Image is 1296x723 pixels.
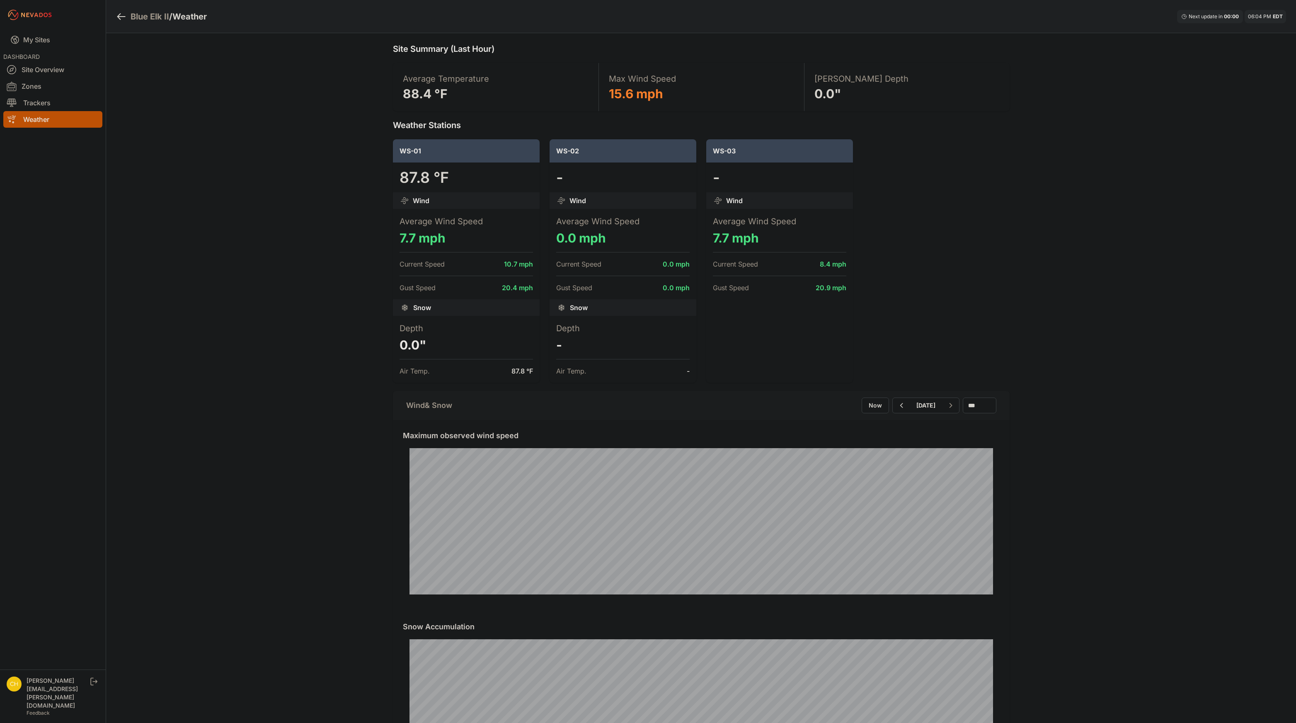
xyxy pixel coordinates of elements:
button: [DATE] [910,398,942,413]
span: DASHBOARD [3,53,40,60]
a: Trackers [3,95,102,111]
dd: 7.7 mph [400,230,533,245]
span: Average Temperature [403,74,489,84]
a: Weather [3,111,102,128]
dt: Average Wind Speed [400,216,533,227]
dt: Current Speed [556,259,601,269]
span: Wind [569,196,586,206]
dt: Average Wind Speed [556,216,690,227]
span: Wind [413,196,429,206]
button: Now [862,398,889,413]
dd: 0.0 mph [663,259,690,269]
div: Wind & Snow [406,400,452,411]
dd: 87.8 °F [511,366,533,376]
dt: Current Speed [713,259,758,269]
a: Zones [3,78,102,95]
dd: 0.0 mph [663,283,690,293]
nav: Breadcrumb [116,6,207,27]
dd: 8.4 mph [820,259,846,269]
dt: Depth [556,323,690,334]
dt: Current Speed [400,259,445,269]
span: 88.4 °F [403,86,448,101]
dd: - [713,169,846,186]
dt: Average Wind Speed [713,216,846,227]
dd: 7.7 mph [713,230,846,245]
div: Snow Accumulation [393,611,1010,633]
h3: Weather [172,11,207,22]
span: Wind [726,196,743,206]
span: 15.6 mph [609,86,663,101]
h2: Weather Stations [393,119,1010,131]
div: WS-02 [550,139,696,163]
dd: - [556,169,690,186]
dt: Depth [400,323,533,334]
div: 00 : 00 [1224,13,1239,20]
img: Nevados [7,8,53,22]
div: WS-01 [393,139,540,163]
dt: Gust Speed [556,283,592,293]
span: Max Wind Speed [609,74,676,84]
dt: Gust Speed [400,283,436,293]
span: [PERSON_NAME] Depth [814,74,908,84]
span: EDT [1273,13,1283,19]
dd: 87.8 °F [400,169,533,186]
a: Feedback [27,710,50,716]
dd: 20.9 mph [816,283,846,293]
div: Maximum observed wind speed [393,420,1010,442]
img: chris.young@nevados.solar [7,677,22,691]
span: / [169,11,172,22]
dd: - [687,366,690,376]
span: Next update in [1189,13,1223,19]
dd: 10.7 mph [504,259,533,269]
dd: 20.4 mph [502,283,533,293]
dd: - [556,337,690,352]
dd: 0.0" [400,337,533,352]
dd: 0.0 mph [556,230,690,245]
div: [PERSON_NAME][EMAIL_ADDRESS][PERSON_NAME][DOMAIN_NAME] [27,677,89,710]
span: 0.0" [814,86,841,101]
div: WS-03 [706,139,853,163]
dt: Gust Speed [713,283,749,293]
dt: Air Temp. [556,366,586,376]
a: Blue Elk II [131,11,169,22]
h2: Site Summary (Last Hour) [393,43,1010,55]
a: My Sites [3,30,102,50]
span: Snow [413,303,431,313]
span: 06:04 PM [1248,13,1271,19]
a: Site Overview [3,61,102,78]
span: Snow [570,303,588,313]
dt: Air Temp. [400,366,430,376]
